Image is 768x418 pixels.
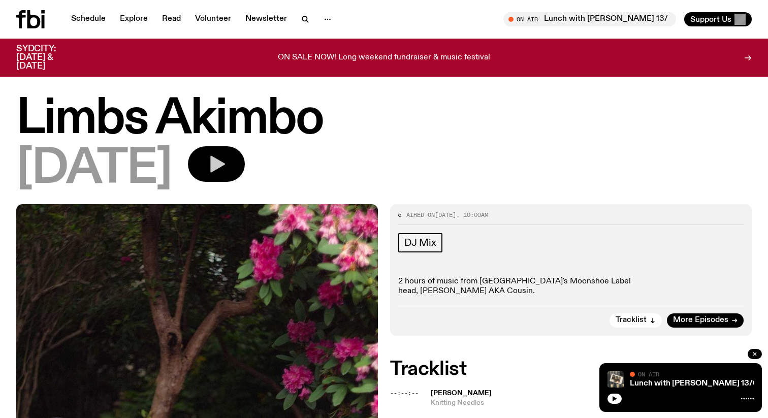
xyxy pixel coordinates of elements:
[156,12,187,26] a: Read
[114,12,154,26] a: Explore
[610,313,662,328] button: Tracklist
[16,45,81,71] h3: SYDCITY: [DATE] & [DATE]
[690,15,731,24] span: Support Us
[16,97,752,142] h1: Limbs Akimbo
[638,371,659,377] span: On Air
[398,277,744,296] p: 2 hours of music from [GEOGRAPHIC_DATA]'s Moonshoe Label head, [PERSON_NAME] AKA Cousin.
[607,371,624,388] img: A polaroid of Ella Avni in the studio on top of the mixer which is also located in the studio.
[431,398,752,408] span: Knitting Needles
[435,211,456,219] span: [DATE]
[673,316,728,324] span: More Episodes
[431,390,492,397] span: [PERSON_NAME]
[684,12,752,26] button: Support Us
[65,12,112,26] a: Schedule
[16,146,172,192] span: [DATE]
[667,313,744,328] a: More Episodes
[456,211,488,219] span: , 10:00am
[616,316,647,324] span: Tracklist
[630,379,763,388] a: Lunch with [PERSON_NAME] 13/09
[278,53,490,62] p: ON SALE NOW! Long weekend fundraiser & music festival
[239,12,293,26] a: Newsletter
[398,233,442,252] a: DJ Mix
[189,12,237,26] a: Volunteer
[406,211,435,219] span: Aired on
[390,360,752,378] h2: Tracklist
[390,389,419,397] span: --:--:--
[503,12,676,26] button: On AirLunch with [PERSON_NAME] 13/09
[404,237,436,248] span: DJ Mix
